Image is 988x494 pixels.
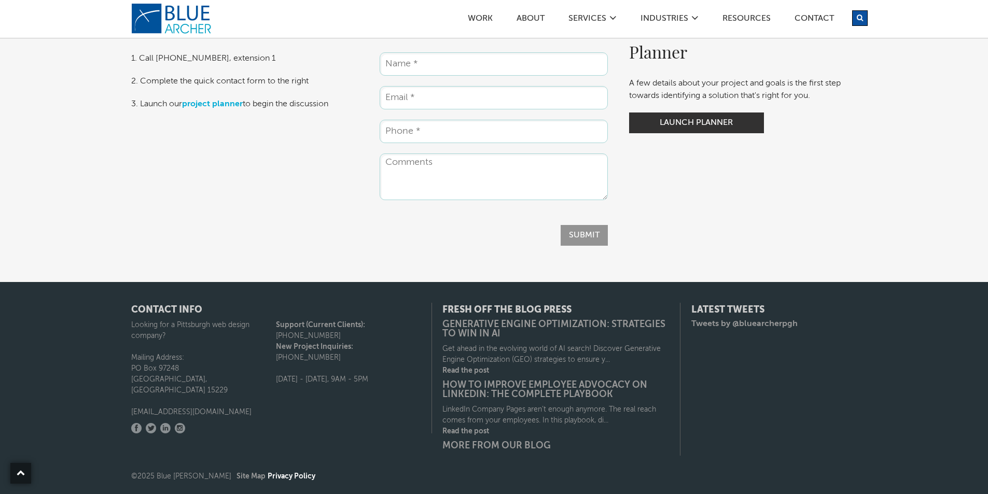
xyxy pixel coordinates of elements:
h4: Fresh Off the Blog Press [442,305,670,315]
a: project planner [182,100,243,108]
p: [PHONE_NUMBER] [276,342,421,363]
a: How to Improve Employee Advocacy on LinkedIn: The Complete Playbook [442,380,670,399]
a: Industries [640,15,689,25]
a: Contact [794,15,834,25]
h2: Get Started With Our Project Planner [629,15,857,64]
p: Looking for a Pittsburgh web design company? [131,320,276,342]
p: LinkedIn Company Pages aren’t enough anymore. The real reach comes from your employees. In this p... [442,404,670,426]
p: A few details about your project and goals is the first step towards identifying a solution that'... [629,77,857,102]
p: 3. Launch our to begin the discussion [131,98,359,110]
a: Read the post [442,426,670,437]
a: Twitter [146,423,156,433]
input: Email * [380,86,608,109]
a: Tweets by @bluearcherpgh [691,320,798,328]
p: [EMAIL_ADDRESS][DOMAIN_NAME] [131,407,276,418]
a: Generative Engine Optimization: Strategies to Win in AI [442,320,670,338]
a: LinkedIn [160,423,171,433]
input: Submit [561,225,608,246]
p: [DATE] - [DATE], 9AM - 5PM [276,374,421,385]
a: Work [467,15,493,25]
p: [PHONE_NUMBER] [276,320,421,342]
a: Instagram [175,423,185,433]
a: More from our blog [442,441,670,450]
input: Name * [380,52,608,76]
a: ABOUT [516,15,545,25]
a: Resources [722,15,771,25]
p: Mailing Address: PO Box 97248 [GEOGRAPHIC_DATA], [GEOGRAPHIC_DATA] 15229 [131,352,276,396]
a: SERVICES [568,15,607,25]
a: logo [131,3,214,34]
h4: Latest Tweets [691,305,857,315]
span: ©2025 Blue [PERSON_NAME] [131,473,315,480]
h4: CONTACT INFO [131,305,421,315]
a: Site Map [236,473,266,480]
strong: New Project Inquiries: [276,343,353,350]
p: 2. Complete the quick contact form to the right [131,75,359,88]
p: Get ahead in the evolving world of AI search! Discover Generative Engine Optimization (GEO) strat... [442,344,670,365]
input: Phone * [380,120,608,143]
p: 1. Call [PHONE_NUMBER], extension 1 [131,52,359,65]
a: Read the post [442,365,670,376]
a: Launch Planner [629,112,764,133]
a: Facebook [131,423,142,433]
strong: Support (Current Clients): [276,321,365,329]
a: Privacy Policy [268,473,315,480]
